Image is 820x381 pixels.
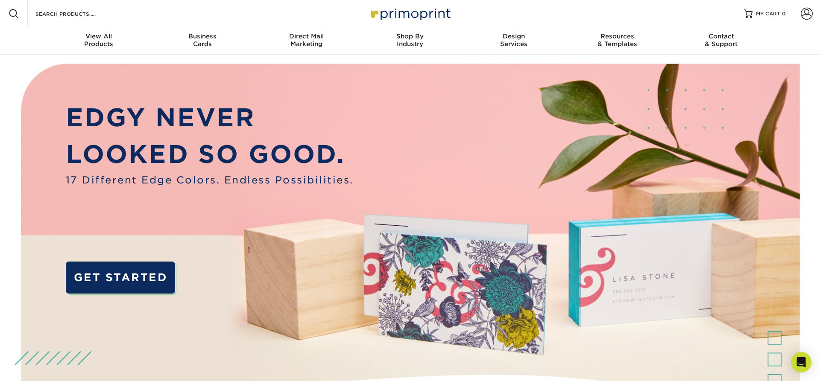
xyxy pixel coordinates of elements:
[47,32,151,48] div: Products
[255,32,358,40] span: Direct Mail
[565,32,669,40] span: Resources
[47,32,151,40] span: View All
[358,32,462,48] div: Industry
[669,27,773,55] a: Contact& Support
[151,32,255,48] div: Cards
[462,32,565,40] span: Design
[462,27,565,55] a: DesignServices
[66,173,354,188] span: 17 Different Edge Colors. Endless Possibilities.
[35,9,118,19] input: SEARCH PRODUCTS.....
[151,27,255,55] a: BusinessCards
[151,32,255,40] span: Business
[565,32,669,48] div: & Templates
[66,262,176,294] a: GET STARTED
[756,10,780,17] span: MY CART
[66,136,354,173] p: LOOKED SO GOOD.
[791,352,811,372] div: Open Intercom Messenger
[462,32,565,48] div: Services
[565,27,669,55] a: Resources& Templates
[782,11,786,17] span: 0
[669,32,773,48] div: & Support
[367,4,453,23] img: Primoprint
[358,27,462,55] a: Shop ByIndustry
[358,32,462,40] span: Shop By
[669,32,773,40] span: Contact
[255,27,358,55] a: Direct MailMarketing
[255,32,358,48] div: Marketing
[47,27,151,55] a: View AllProducts
[66,99,354,136] p: EDGY NEVER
